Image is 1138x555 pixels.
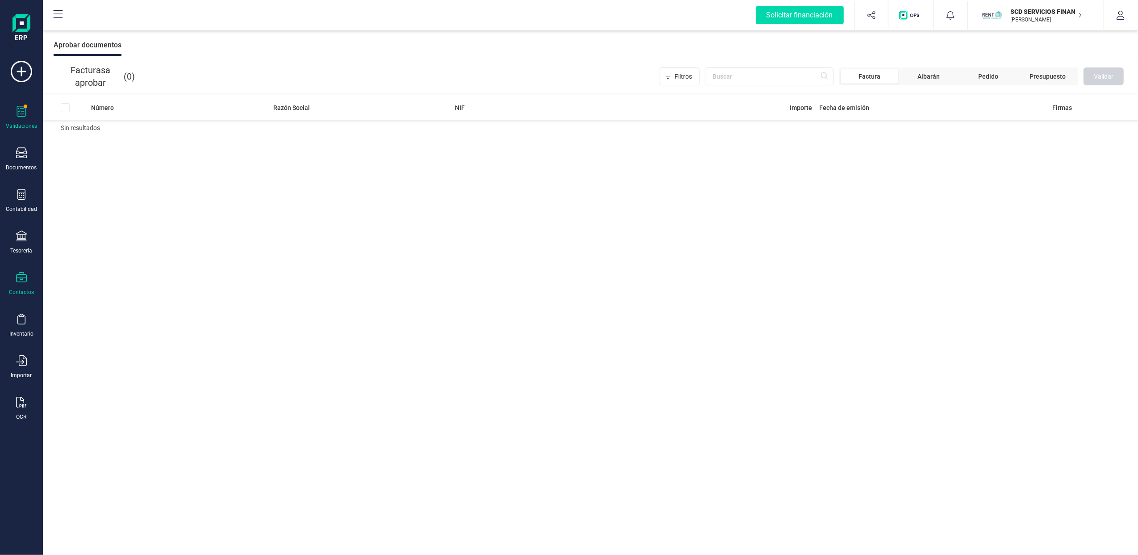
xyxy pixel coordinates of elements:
span: Pedido [978,72,998,81]
button: Solicitar financiación [745,1,855,29]
td: Sin resultados [43,120,1138,136]
div: OCR [17,413,27,420]
div: Tesorería [11,247,33,254]
p: SCD SERVICIOS FINANCIEROS SL [1011,7,1082,16]
p: ( ) [57,64,135,89]
span: Facturas a aprobar [57,64,124,89]
div: Validaciones [6,122,37,130]
div: Solicitar financiación [756,6,844,24]
img: Logo Finanedi [13,14,30,43]
span: Número [91,103,114,112]
span: 0 [127,70,132,83]
span: Fecha de emisión [819,103,869,112]
button: Filtros [659,67,700,85]
span: Firmas [1052,103,1072,112]
img: SC [982,5,1002,25]
button: Validar [1084,67,1124,85]
span: Filtros [675,72,692,81]
span: Razón Social [273,103,310,112]
div: Contabilidad [6,206,37,213]
span: NIF [455,103,465,112]
span: Albarán [918,72,940,81]
button: SCSCD SERVICIOS FINANCIEROS SL[PERSON_NAME] [979,1,1093,29]
input: Buscar [705,67,834,85]
div: Inventario [9,330,33,337]
button: Logo de OPS [894,1,928,29]
div: Importar [11,372,32,379]
span: Presupuesto [1030,72,1066,81]
p: [PERSON_NAME] [1011,16,1082,23]
span: Importe [790,103,812,112]
div: Aprobar documentos [54,34,121,56]
div: Documentos [6,164,37,171]
span: Factura [859,72,880,81]
div: Contactos [9,289,34,296]
img: Logo de OPS [899,11,923,20]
